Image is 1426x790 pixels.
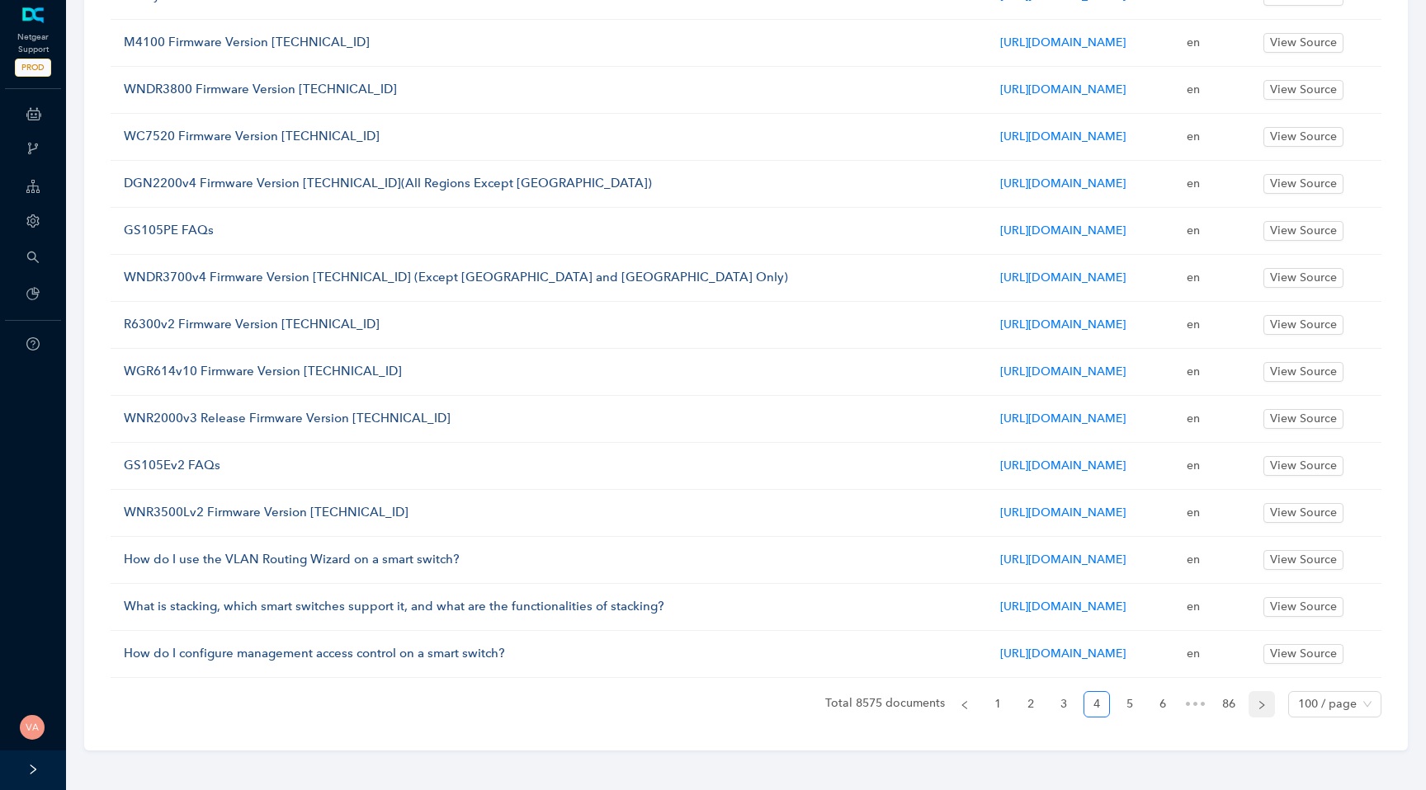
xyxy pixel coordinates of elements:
[26,214,40,228] span: setting
[26,142,40,155] span: branches
[1173,114,1249,161] td: en
[1000,364,1126,379] a: [URL][DOMAIN_NAME]
[1298,692,1372,717] span: 100 / page
[1150,691,1176,717] li: 6
[1249,691,1275,717] li: Next Page
[1173,396,1249,443] td: en
[1263,80,1343,100] button: View Source
[1173,302,1249,349] td: en
[1000,317,1126,332] a: [URL][DOMAIN_NAME]
[1173,20,1249,67] td: en
[1263,409,1343,429] button: View Source
[1173,443,1249,490] td: en
[1173,631,1249,678] td: en
[1263,597,1343,617] button: View Source
[1288,691,1381,717] div: Page Size
[1000,553,1126,567] a: [URL][DOMAIN_NAME]
[1270,269,1337,287] span: View Source
[1263,127,1343,147] button: View Source
[1270,457,1337,475] span: View Source
[26,251,40,264] span: search
[1183,691,1209,717] span: •••
[1263,221,1343,241] button: View Source
[1263,503,1343,523] button: View Source
[985,692,1010,717] a: 1
[1000,223,1126,237] a: [URL][DOMAIN_NAME]
[1000,411,1126,426] a: [URL][DOMAIN_NAME]
[1084,692,1109,717] a: 4
[1117,691,1143,717] li: 5
[124,409,974,429] p: WNR2000v3 Release Firmware Version [TECHNICAL_ID]
[1270,363,1337,381] span: View Source
[1263,174,1343,194] button: View Source
[1000,35,1126,49] a: [URL][DOMAIN_NAME]
[951,691,978,717] li: Previous Page
[1051,692,1076,717] a: 3
[1270,316,1337,334] span: View Source
[1000,600,1126,614] a: [URL][DOMAIN_NAME]
[951,691,978,717] button: left
[15,59,51,77] span: PROD
[1018,692,1043,717] a: 2
[1173,67,1249,114] td: en
[1173,349,1249,396] td: en
[20,715,45,740] img: 5c5f7907468957e522fad195b8a1453a
[1270,645,1337,663] span: View Source
[1249,691,1275,717] button: right
[1270,222,1337,240] span: View Source
[124,597,974,617] p: What is stacking, which smart switches support it, and what are the functionalities of stacking?
[1216,691,1242,717] li: 86
[124,127,974,147] p: WC7520 Firmware Version [TECHNICAL_ID]
[1263,456,1343,476] button: View Source
[1084,691,1110,717] li: 4
[985,691,1011,717] li: 1
[124,456,974,476] p: GS105Ev2 FAQs
[124,80,974,100] p: WNDR3800 Firmware Version [TECHNICAL_ID]
[1000,129,1126,143] a: [URL][DOMAIN_NAME]
[1000,176,1126,190] a: [URL][DOMAIN_NAME]
[1173,537,1249,584] td: en
[1270,81,1337,99] span: View Source
[825,691,945,717] li: Total 8575 documents
[124,503,974,523] p: WNR3500Lv2 Firmware Version [TECHNICAL_ID]
[1263,315,1343,335] button: View Source
[1270,551,1337,569] span: View Source
[124,268,974,288] p: WNDR3700v4 Firmware Version [TECHNICAL_ID] (Except [GEOGRAPHIC_DATA] and [GEOGRAPHIC_DATA] Only)
[1263,550,1343,570] button: View Source
[124,174,974,194] p: DGN2200v4 Firmware Version [TECHNICAL_ID](All Regions Except [GEOGRAPHIC_DATA])
[124,221,974,241] p: GS105PE FAQs
[1270,410,1337,428] span: View Source
[1270,598,1337,616] span: View Source
[1270,175,1337,193] span: View Source
[1000,506,1126,520] a: [URL][DOMAIN_NAME]
[1018,691,1044,717] li: 2
[1150,692,1175,717] a: 6
[1263,362,1343,382] button: View Source
[1216,692,1241,717] a: 86
[1270,34,1337,52] span: View Source
[124,33,974,53] p: M4100 Firmware Version [TECHNICAL_ID]
[1263,268,1343,288] button: View Source
[1173,584,1249,631] td: en
[1173,255,1249,302] td: en
[1173,490,1249,537] td: en
[1263,33,1343,53] button: View Source
[124,644,974,664] p: How do I configure management access control on a smart switch?
[1270,504,1337,522] span: View Source
[1051,691,1077,717] li: 3
[26,337,40,350] span: question-circle
[124,362,974,382] p: WGR614v10 Firmware Version [TECHNICAL_ID]
[1000,270,1126,284] a: [URL][DOMAIN_NAME]
[960,700,970,710] span: left
[1263,644,1343,664] button: View Source
[124,315,974,335] p: R6300v2 Firmware Version [TECHNICAL_ID]
[1117,692,1142,717] a: 5
[1270,128,1337,146] span: View Source
[1183,691,1209,717] li: Next 5 Pages
[26,287,40,300] span: pie-chart
[124,550,974,570] p: How do I use the VLAN Routing Wizard on a smart switch?
[1000,647,1126,661] a: [URL][DOMAIN_NAME]
[1257,700,1267,710] span: right
[1173,161,1249,208] td: en
[1000,458,1126,473] a: [URL][DOMAIN_NAME]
